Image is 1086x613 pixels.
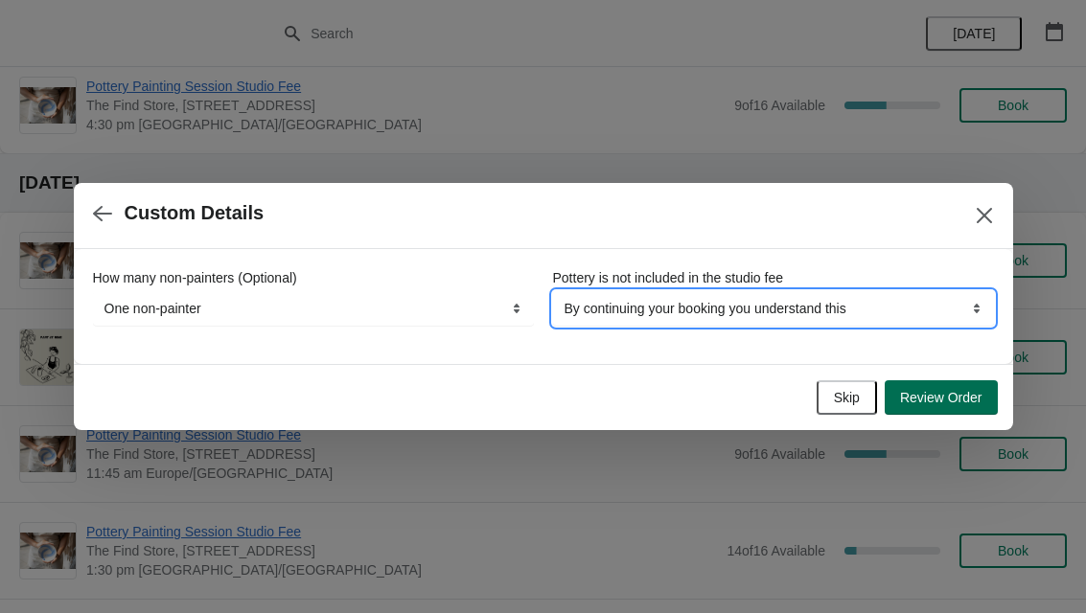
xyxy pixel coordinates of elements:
h2: Custom Details [125,202,265,224]
label: Pottery is not included in the studio fee [553,268,783,287]
span: Skip [834,390,860,405]
button: Close [967,198,1002,233]
label: How many non-painters (Optional) [93,268,297,287]
button: Skip [817,380,877,415]
button: Review Order [885,380,998,415]
span: Review Order [900,390,982,405]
